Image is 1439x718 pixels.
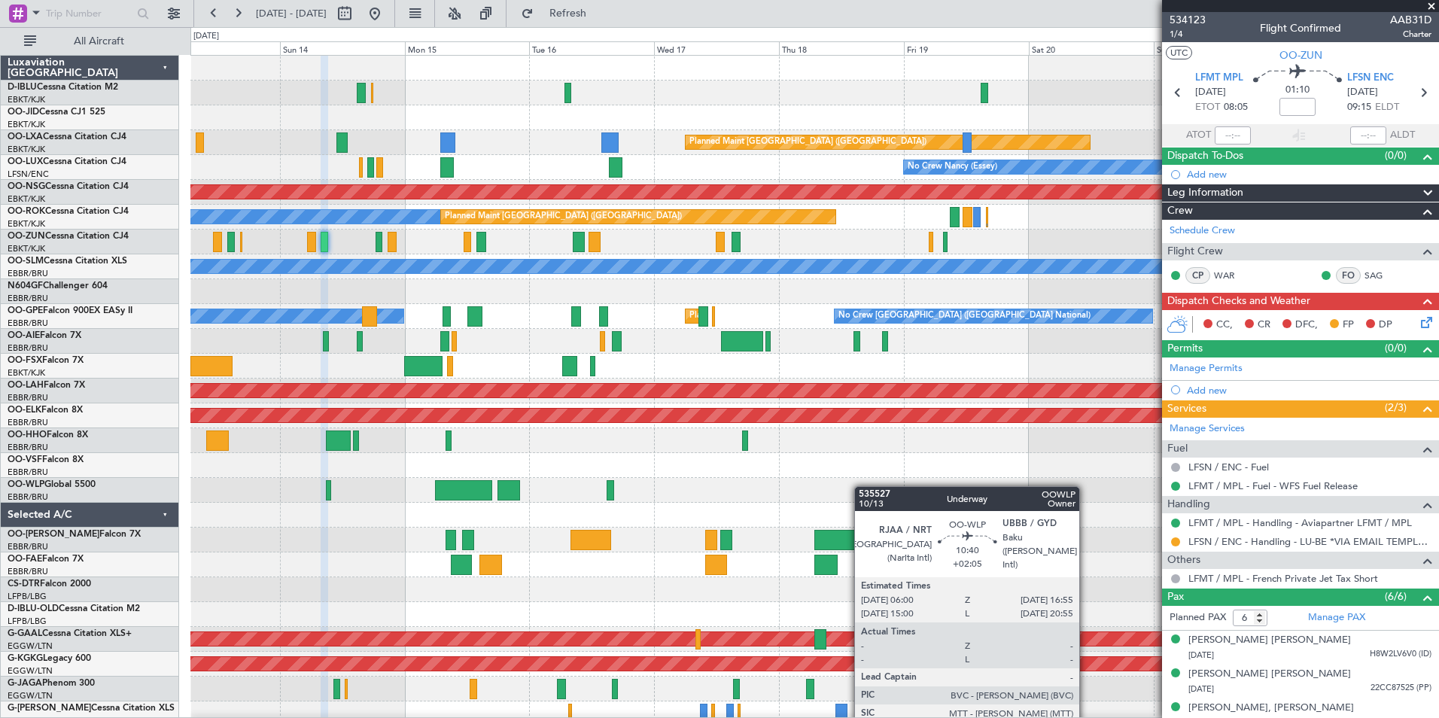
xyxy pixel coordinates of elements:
a: LFSN / ENC - Fuel [1188,461,1269,473]
div: Thu 18 [779,41,904,55]
a: EBKT/KJK [8,94,45,105]
span: [DATE] [1347,85,1378,100]
span: Charter [1390,28,1431,41]
span: OO-VSF [8,455,42,464]
a: OO-HHOFalcon 8X [8,430,88,440]
div: Wed 17 [654,41,779,55]
a: WAR [1214,269,1248,282]
span: OO-ZUN [8,232,45,241]
div: Sun 14 [280,41,405,55]
div: Flight Confirmed [1260,20,1341,36]
a: EBBR/BRU [8,318,48,329]
a: CS-DTRFalcon 2000 [8,580,91,589]
span: Crew [1167,202,1193,220]
span: ETOT [1195,100,1220,115]
div: Planned Maint [GEOGRAPHIC_DATA] ([GEOGRAPHIC_DATA]) [689,131,926,154]
span: (0/0) [1385,148,1407,163]
a: OO-WLPGlobal 5500 [8,480,96,489]
div: Planned Maint [GEOGRAPHIC_DATA] ([GEOGRAPHIC_DATA] National) [689,305,962,327]
span: CC, [1216,318,1233,333]
div: Sat 20 [1029,41,1154,55]
a: OO-FAEFalcon 7X [8,555,84,564]
div: Add new [1187,384,1431,397]
a: EBBR/BRU [8,417,48,428]
a: OO-SLMCessna Citation XLS [8,257,127,266]
span: OO-HHO [8,430,47,440]
span: Others [1167,552,1200,569]
span: 09:15 [1347,100,1371,115]
div: FO [1336,267,1361,284]
span: OO-[PERSON_NAME] [8,530,99,539]
span: Dispatch To-Dos [1167,148,1243,165]
span: OO-LAH [8,381,44,390]
span: LFSN ENC [1347,71,1394,86]
div: Mon 15 [405,41,530,55]
a: Schedule Crew [1170,224,1235,239]
a: OO-LXACessna Citation CJ4 [8,132,126,141]
span: AAB31D [1390,12,1431,28]
a: EBKT/KJK [8,119,45,130]
a: OO-JIDCessna CJ1 525 [8,108,105,117]
a: EGGW/LTN [8,690,53,701]
a: OO-VSFFalcon 8X [8,455,84,464]
a: OO-ROKCessna Citation CJ4 [8,207,129,216]
a: OO-GPEFalcon 900EX EASy II [8,306,132,315]
span: OO-FSX [8,356,42,365]
span: FP [1343,318,1354,333]
a: EBKT/KJK [8,218,45,230]
button: All Aircraft [17,29,163,53]
a: LFMT / MPL - Handling - Aviapartner LFMT / MPL [1188,516,1412,529]
a: EBKT/KJK [8,193,45,205]
input: --:-- [1215,126,1251,145]
div: [DATE] [193,30,219,43]
div: [PERSON_NAME], [PERSON_NAME] [1188,701,1354,716]
a: EBBR/BRU [8,392,48,403]
span: OO-NSG [8,182,45,191]
span: 22CC87525 (PP) [1371,682,1431,695]
a: LFSN/ENC [8,169,49,180]
span: LFMT MPL [1195,71,1243,86]
span: D-IBLU-OLD [8,604,59,613]
a: D-IBLUCessna Citation M2 [8,83,118,92]
span: OO-SLM [8,257,44,266]
span: Fuel [1167,440,1188,458]
a: G-GAALCessna Citation XLS+ [8,629,132,638]
span: Refresh [537,8,600,19]
a: Manage Permits [1170,361,1243,376]
a: OO-LUXCessna Citation CJ4 [8,157,126,166]
a: LFSN / ENC - Handling - LU-BE *VIA EMAIL TEMPLATE* LFSN / ENC [1188,535,1431,548]
a: OO-ZUNCessna Citation CJ4 [8,232,129,241]
div: CP [1185,267,1210,284]
span: D-IBLU [8,83,37,92]
div: Tue 16 [529,41,654,55]
div: No Crew [GEOGRAPHIC_DATA] ([GEOGRAPHIC_DATA] National) [838,305,1091,327]
span: 01:10 [1285,83,1310,98]
a: LFMT / MPL - Fuel - WFS Fuel Release [1188,479,1358,492]
a: EBBR/BRU [8,268,48,279]
a: EBBR/BRU [8,491,48,503]
span: OO-FAE [8,555,42,564]
div: [PERSON_NAME] [PERSON_NAME] [1188,667,1351,682]
div: Planned Maint [GEOGRAPHIC_DATA] ([GEOGRAPHIC_DATA]) [445,205,682,228]
span: G-KGKG [8,654,43,663]
a: OO-FSXFalcon 7X [8,356,84,365]
a: LFPB/LBG [8,591,47,602]
span: (6/6) [1385,589,1407,604]
span: 1/4 [1170,28,1206,41]
span: Permits [1167,340,1203,357]
span: Pax [1167,589,1184,606]
span: DP [1379,318,1392,333]
span: G-JAGA [8,679,42,688]
a: EBBR/BRU [8,541,48,552]
a: D-IBLU-OLDCessna Citation M2 [8,604,140,613]
a: G-JAGAPhenom 300 [8,679,95,688]
a: SAG [1364,269,1398,282]
div: Add new [1187,168,1431,181]
a: EBKT/KJK [8,367,45,379]
a: OO-LAHFalcon 7X [8,381,85,390]
a: OO-ELKFalcon 8X [8,406,83,415]
a: EGGW/LTN [8,640,53,652]
div: Sat 13 [155,41,280,55]
a: OO-[PERSON_NAME]Falcon 7X [8,530,141,539]
a: Manage Services [1170,421,1245,437]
